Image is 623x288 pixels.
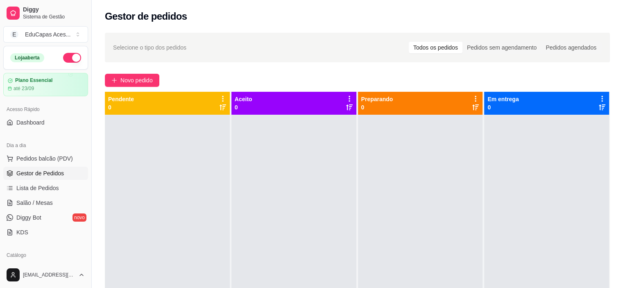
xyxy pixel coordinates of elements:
span: [EMAIL_ADDRESS][DOMAIN_NAME] [23,272,75,278]
button: Pedidos balcão (PDV) [3,152,88,165]
div: Catálogo [3,249,88,262]
span: Pedidos balcão (PDV) [16,154,73,163]
div: EduCapas Aces ... [25,30,70,39]
a: Dashboard [3,116,88,129]
h2: Gestor de pedidos [105,10,187,23]
span: Diggy Bot [16,213,41,222]
span: Diggy [23,6,85,14]
button: Novo pedido [105,74,159,87]
a: KDS [3,226,88,239]
div: Acesso Rápido [3,103,88,116]
p: Pendente [108,95,134,103]
p: Em entrega [487,95,519,103]
span: E [10,30,18,39]
p: 0 [361,103,393,111]
a: Plano Essencialaté 23/09 [3,73,88,96]
p: Preparando [361,95,393,103]
article: até 23/09 [14,85,34,92]
a: DiggySistema de Gestão [3,3,88,23]
span: KDS [16,228,28,236]
a: Lista de Pedidos [3,181,88,195]
p: 0 [108,103,134,111]
button: Alterar Status [63,53,81,63]
span: Gestor de Pedidos [16,169,64,177]
span: plus [111,77,117,83]
button: Select a team [3,26,88,43]
a: Diggy Botnovo [3,211,88,224]
div: Dia a dia [3,139,88,152]
span: Salão / Mesas [16,199,53,207]
span: Lista de Pedidos [16,184,59,192]
article: Plano Essencial [15,77,52,84]
p: Aceito [235,95,252,103]
div: Todos os pedidos [409,42,462,53]
span: Dashboard [16,118,45,127]
div: Pedidos agendados [541,42,601,53]
span: Novo pedido [120,76,153,85]
div: Loja aberta [10,53,44,62]
span: Selecione o tipo dos pedidos [113,43,186,52]
p: 0 [235,103,252,111]
span: Sistema de Gestão [23,14,85,20]
a: Gestor de Pedidos [3,167,88,180]
p: 0 [487,103,519,111]
div: Pedidos sem agendamento [462,42,541,53]
button: [EMAIL_ADDRESS][DOMAIN_NAME] [3,265,88,285]
a: Salão / Mesas [3,196,88,209]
